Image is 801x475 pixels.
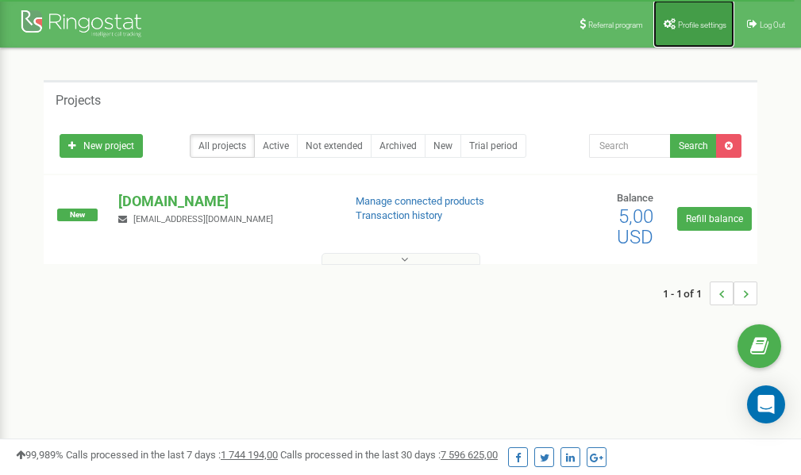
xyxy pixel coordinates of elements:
[118,191,329,212] p: [DOMAIN_NAME]
[254,134,298,158] a: Active
[280,449,498,461] span: Calls processed in the last 30 days :
[66,449,278,461] span: Calls processed in the last 7 days :
[678,21,726,29] span: Profile settings
[670,134,717,158] button: Search
[747,385,785,423] div: Open Intercom Messenger
[760,21,785,29] span: Log Out
[60,134,143,158] a: New project
[589,134,671,158] input: Search
[588,21,643,29] span: Referral program
[133,214,273,224] span: [EMAIL_ADDRESS][DOMAIN_NAME]
[677,207,752,231] a: Refill balance
[425,134,461,158] a: New
[356,195,484,207] a: Manage connected products
[617,192,653,204] span: Balance
[297,134,372,158] a: Not extended
[441,449,498,461] u: 7 596 625,00
[16,449,64,461] span: 99,989%
[617,205,653,248] span: 5,00 USD
[221,449,278,461] u: 1 744 194,00
[190,134,255,158] a: All projects
[460,134,526,158] a: Trial period
[356,209,442,221] a: Transaction history
[663,282,710,305] span: 1 - 1 of 1
[57,209,98,221] span: New
[56,94,101,108] h5: Projects
[371,134,426,158] a: Archived
[663,266,757,321] nav: ...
